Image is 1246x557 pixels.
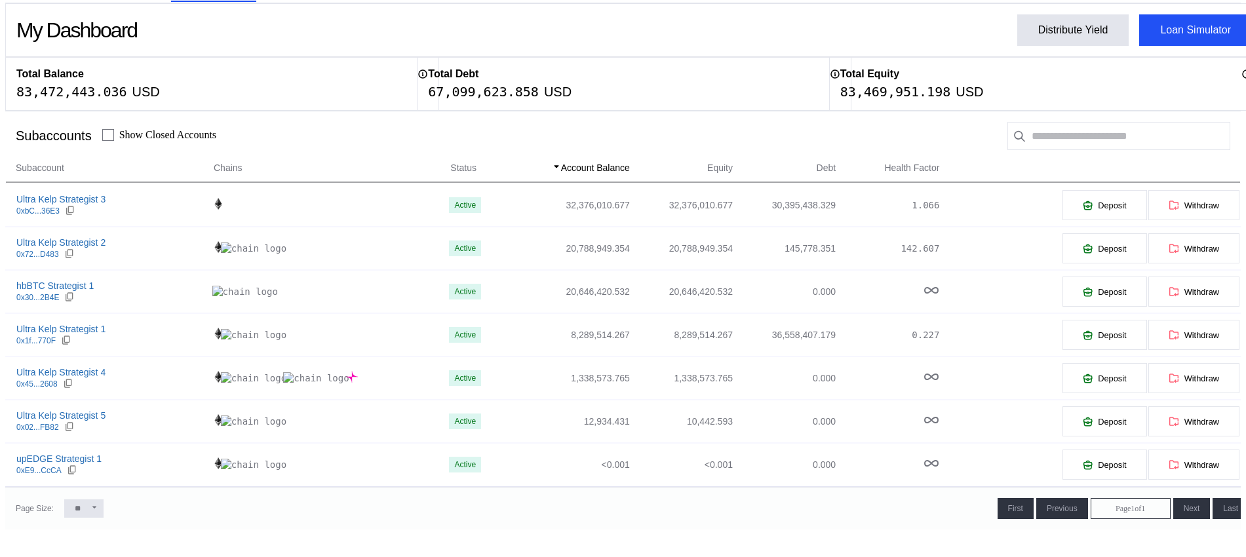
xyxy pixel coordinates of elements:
span: Withdraw [1184,287,1219,297]
div: 0x72...D483 [16,250,59,259]
td: 0.000 [733,443,836,486]
button: Deposit [1062,189,1147,221]
button: Distribute Yield [1017,14,1129,46]
label: Show Closed Accounts [119,129,216,141]
span: Equity [707,161,733,175]
button: Deposit [1062,449,1147,480]
button: Deposit [1062,362,1147,394]
button: Withdraw [1148,449,1240,480]
span: Deposit [1098,244,1126,254]
span: Page 1 of 1 [1116,504,1145,514]
button: Withdraw [1148,276,1240,307]
span: Deposit [1098,201,1126,210]
button: Deposit [1062,276,1147,307]
img: chain logo [212,371,224,383]
div: Active [454,287,476,296]
div: 83,469,951.198 [840,84,951,100]
div: My Dashboard [16,18,137,43]
td: 36,558,407.179 [733,313,836,356]
div: upEDGE Strategist 1 [16,453,102,465]
td: 30,395,438.329 [733,183,836,227]
h2: Total Balance [16,68,84,80]
div: 0x1f...770F [16,336,56,345]
button: Withdraw [1148,406,1240,437]
img: chain logo [212,328,224,339]
span: Chains [214,161,243,175]
div: 0x45...2608 [16,379,58,389]
span: Deposit [1098,330,1126,340]
img: chain logo [221,415,286,427]
div: 0x30...2B4E [16,293,59,302]
td: 0.227 [836,313,940,356]
button: First [998,498,1034,519]
td: 10,442.593 [631,400,733,443]
td: 0.000 [733,356,836,400]
div: 0xbC...36E3 [16,206,60,216]
div: Active [454,374,476,383]
img: chain logo [212,198,224,210]
span: Next [1184,504,1200,513]
td: 32,376,010.677 [631,183,733,227]
div: Page Size: [16,504,54,513]
span: First [1008,504,1023,513]
td: 12,934.431 [505,400,631,443]
td: 142.607 [836,227,940,270]
span: Debt [817,161,836,175]
img: chain logo [212,286,278,298]
button: Withdraw [1148,233,1240,264]
button: Deposit [1062,406,1147,437]
span: Withdraw [1184,460,1219,470]
button: Previous [1036,498,1088,519]
img: chain logo [221,329,286,341]
div: 0x02...FB82 [16,423,59,432]
h2: Total Debt [428,68,478,80]
span: Last [1223,504,1238,513]
span: Account Balance [561,161,630,175]
div: 0xE9...CcCA [16,466,62,475]
div: 83,472,443.036 [16,84,127,100]
td: 20,788,949.354 [505,227,631,270]
img: chain logo [212,241,224,253]
button: Withdraw [1148,362,1240,394]
span: Deposit [1098,417,1126,427]
td: 8,289,514.267 [631,313,733,356]
span: Withdraw [1184,330,1219,340]
div: 67,099,623.858 [428,84,539,100]
span: Status [450,161,477,175]
td: 20,646,420.532 [505,270,631,313]
span: Previous [1047,504,1078,513]
img: chain logo [212,457,224,469]
div: Loan Simulator [1160,24,1231,36]
img: chain logo [283,372,349,384]
td: <0.001 [505,443,631,486]
div: Ultra Kelp Strategist 2 [16,237,106,248]
div: Ultra Kelp Strategist 5 [16,410,106,421]
span: Health Factor [884,161,939,175]
div: Active [454,417,476,426]
h2: Total Equity [840,68,899,80]
button: Deposit [1062,319,1147,351]
div: hbBTC Strategist 1 [16,280,94,292]
img: chain logo [346,371,358,383]
td: <0.001 [631,443,733,486]
span: Withdraw [1184,374,1219,383]
div: USD [956,84,983,100]
img: chain logo [221,372,286,384]
div: Ultra Kelp Strategist 1 [16,323,106,335]
span: Deposit [1098,287,1126,297]
span: Subaccount [16,161,64,175]
img: chain logo [212,414,224,426]
button: Deposit [1062,233,1147,264]
button: Next [1173,498,1211,519]
td: 0.000 [733,270,836,313]
div: Active [454,201,476,210]
td: 0.000 [733,400,836,443]
div: USD [544,84,572,100]
span: Deposit [1098,460,1126,470]
span: Deposit [1098,374,1126,383]
td: 20,646,420.532 [631,270,733,313]
div: Active [454,244,476,253]
td: 1,338,573.765 [505,356,631,400]
td: 1,338,573.765 [631,356,733,400]
img: chain logo [221,459,286,471]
